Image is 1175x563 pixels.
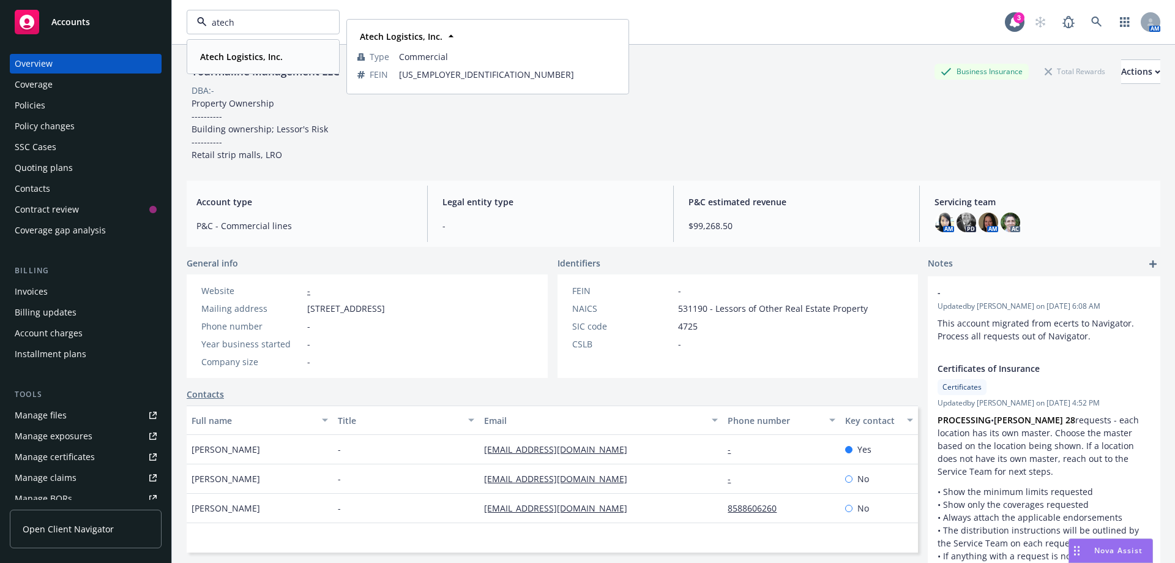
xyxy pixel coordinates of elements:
a: 8588606260 [728,502,786,514]
a: [EMAIL_ADDRESS][DOMAIN_NAME] [484,444,637,455]
div: Overview [15,54,53,74]
span: Account type [196,195,412,208]
span: - [307,355,310,368]
a: Policy changes [10,116,162,136]
a: Policies [10,96,162,115]
div: Year business started [201,338,302,350]
span: Updated by [PERSON_NAME] on [DATE] 6:08 AM [938,301,1151,312]
a: Invoices [10,282,162,301]
span: Notes [928,257,953,271]
span: [PERSON_NAME] [192,472,260,485]
div: Business Insurance [934,64,1029,79]
div: DBA: - [192,84,214,97]
button: Key contact [840,406,918,435]
span: [US_EMPLOYER_IDENTIFICATION_NUMBER] [399,68,618,81]
div: -Updatedby [PERSON_NAME] on [DATE] 6:08 AMThis account migrated from ecerts to Navigator. Process... [928,276,1160,352]
div: Drag to move [1069,539,1084,562]
div: Manage exposures [15,426,92,446]
img: photo [957,213,976,232]
div: Mailing address [201,302,302,315]
div: 3 [1013,12,1024,23]
button: Nova Assist [1069,538,1153,563]
span: - [938,286,1119,299]
span: Identifiers [558,257,600,270]
span: - [338,502,341,515]
div: Coverage gap analysis [15,221,106,240]
div: SIC code [572,320,673,333]
div: Policy changes [15,116,75,136]
div: CSLB [572,338,673,350]
div: Invoices [15,282,48,301]
a: Manage certificates [10,447,162,467]
div: Manage certificates [15,447,95,467]
button: Full name [187,406,333,435]
span: FEIN [370,68,388,81]
button: Email [479,406,723,435]
span: Nova Assist [1094,545,1143,556]
img: photo [1001,213,1020,232]
span: $99,268.50 [688,219,905,232]
div: Coverage [15,75,53,94]
div: Billing updates [15,303,76,322]
div: Contacts [15,179,50,198]
strong: [PERSON_NAME] 28 [994,414,1075,426]
span: Updated by [PERSON_NAME] on [DATE] 4:52 PM [938,398,1151,409]
span: Property Ownership ---------- Building ownership; Lessor's Risk ---------- Retail strip malls, LRO [192,97,328,161]
span: General info [187,257,238,270]
a: Contacts [10,179,162,198]
span: No [857,502,869,515]
a: Report a Bug [1056,10,1081,34]
a: Contract review [10,200,162,219]
button: Phone number [723,406,840,435]
div: Installment plans [15,344,86,364]
a: - [307,285,310,297]
img: photo [934,213,954,232]
span: Certificates [942,382,982,393]
div: Manage claims [15,468,76,488]
span: 4725 [678,320,698,333]
span: 531190 - Lessors of Other Real Estate Property [678,302,868,315]
a: - [728,473,740,485]
a: Start snowing [1028,10,1053,34]
strong: Atech Logistics, Inc. [360,31,442,42]
a: - [728,444,740,455]
span: - [678,338,681,350]
span: - [307,320,310,333]
div: NAICS [572,302,673,315]
a: Coverage gap analysis [10,221,162,240]
span: Accounts [51,17,90,27]
a: Overview [10,54,162,74]
button: Actions [1121,59,1160,84]
div: Quoting plans [15,158,73,178]
a: add [1146,257,1160,271]
span: Legal entity type [442,195,658,208]
span: [PERSON_NAME] [192,443,260,456]
span: - [442,219,658,232]
a: Search [1084,10,1109,34]
p: • requests - each location has its own master. Choose the master based on the location being show... [938,414,1151,478]
div: Phone number [201,320,302,333]
strong: Atech Logistics, Inc. [200,51,283,62]
span: This account migrated from ecerts to Navigator. Process all requests out of Navigator. [938,317,1136,342]
div: Website [201,284,302,297]
div: Company size [201,355,302,368]
a: Billing updates [10,303,162,322]
span: Certificates of Insurance [938,362,1119,375]
div: Contract review [15,200,79,219]
a: SSC Cases [10,137,162,157]
a: Manage BORs [10,489,162,508]
a: Quoting plans [10,158,162,178]
a: [EMAIL_ADDRESS][DOMAIN_NAME] [484,473,637,485]
span: - [338,443,341,456]
a: Manage exposures [10,426,162,446]
input: Filter by keyword [207,16,315,29]
div: Key contact [845,414,900,427]
strong: PROCESSING [938,414,991,426]
div: Tools [10,388,162,401]
a: Accounts [10,5,162,39]
a: Account charges [10,323,162,343]
span: [PERSON_NAME] [192,502,260,515]
a: Manage files [10,406,162,425]
a: Coverage [10,75,162,94]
